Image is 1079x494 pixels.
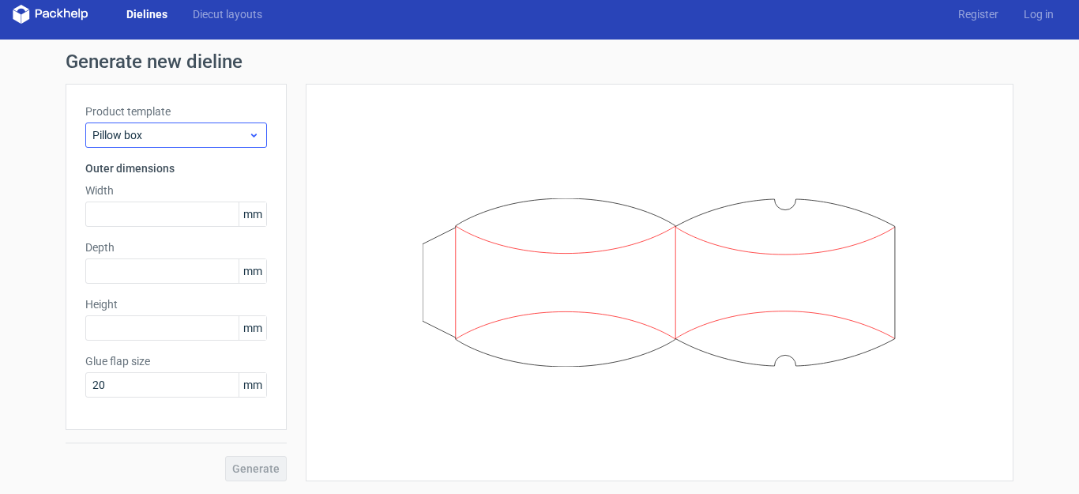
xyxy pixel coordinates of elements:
label: Depth [85,239,267,255]
a: Diecut layouts [180,6,275,22]
label: Product template [85,104,267,119]
a: Register [946,6,1011,22]
label: Height [85,296,267,312]
a: Dielines [114,6,180,22]
span: mm [239,316,266,340]
h1: Generate new dieline [66,52,1013,71]
label: Width [85,183,267,198]
a: Log in [1011,6,1066,22]
label: Glue flap size [85,353,267,369]
span: mm [239,373,266,397]
span: mm [239,202,266,226]
span: mm [239,259,266,283]
span: Pillow box [92,127,248,143]
h3: Outer dimensions [85,160,267,176]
